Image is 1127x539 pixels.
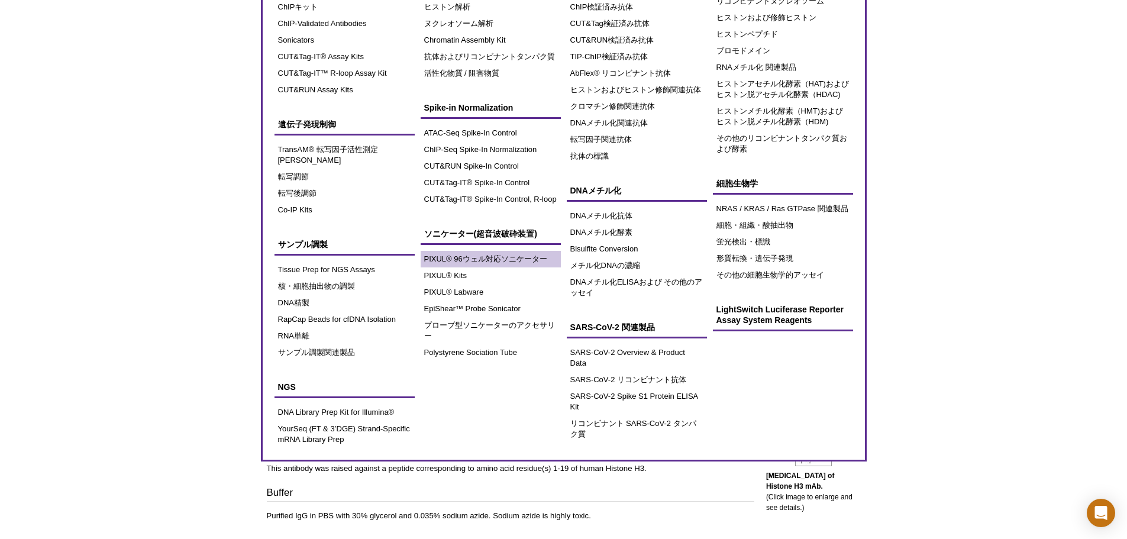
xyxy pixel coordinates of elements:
[570,186,621,195] span: DNAメチル化
[421,251,561,267] a: PIXUL® 96ウェル対応ソニケーター
[275,202,415,218] a: Co-IP Kits
[567,65,707,82] a: AbFlex® リコンビナント抗体
[567,32,707,49] a: CUT&RUN検証済み抗体
[567,316,707,338] a: SARS-CoV-2 関連製品
[567,98,707,115] a: クロマチン修飾関連抗体
[421,49,561,65] a: 抗体およびリコンビナントタンパク質
[275,376,415,398] a: NGS
[713,201,853,217] a: NRAS / KRAS / Ras GTPase 関連製品
[421,32,561,49] a: Chromatin Assembly Kit
[766,472,835,490] b: [MEDICAL_DATA] of Histone H3 mAb.
[275,311,415,328] a: RapCap Beads for cfDNA Isolation
[567,388,707,415] a: SARS-CoV-2 Spike S1 Protein ELISA Kit
[713,59,853,76] a: RNAメチル化 関連製品
[275,82,415,98] a: CUT&RUN Assay Kits
[421,344,561,361] a: Polystyrene Sociation Tube
[275,278,415,295] a: 核・細胞抽出物の調製
[421,65,561,82] a: 活性化物質 / 阻害物質
[713,250,853,267] a: 形質転換・遺伝子発現
[567,344,707,372] a: SARS-CoV-2 Overview & Product Data
[567,82,707,98] a: ヒストンおよびヒストン修飾関連抗体
[421,191,561,208] a: CUT&Tag-IT® Spike-In Control, R-loop
[1087,499,1115,527] div: Open Intercom Messenger
[421,175,561,191] a: CUT&Tag-IT® Spike-In Control
[570,322,655,332] span: SARS-CoV-2 関連製品
[421,96,561,119] a: Spike-in Normalization
[713,76,853,103] a: ヒストンアセチル化酵素（HAT)およびヒストン脱アセチル化酵素（HDAC)
[275,233,415,256] a: サンプル調製
[567,274,707,301] a: DNAメチル化ELISAおよび その他のアッセイ
[716,305,844,325] span: LightSwitch Luciferase Reporter Assay System Reagents
[275,262,415,278] a: Tissue Prep for NGS Assays
[567,179,707,202] a: DNAメチル化
[275,421,415,448] a: YourSeq (FT & 3’DGE) Strand-Specific mRNA Library Prep
[275,49,415,65] a: CUT&Tag-IT® Assay Kits
[421,158,561,175] a: CUT&RUN Spike-In Control
[275,295,415,311] a: DNA精製
[275,344,415,361] a: サンプル調製関連製品
[567,257,707,274] a: メチル化DNAの濃縮
[278,240,328,249] span: サンプル調製
[713,267,853,283] a: その他の細胞生物学的アッセイ
[567,148,707,164] a: 抗体の標識
[713,130,853,157] a: その他のリコンビナントタンパク質および酵素
[421,317,561,344] a: プローブ型ソニケーターのアクセサリー
[424,103,514,112] span: Spike-in Normalization
[278,120,336,129] span: 遺伝子発現制御
[421,222,561,245] a: ソニケーター(超音波破砕装置)
[275,404,415,421] a: DNA Library Prep Kit for Illumina®
[567,224,707,241] a: DNAメチル化酵素
[713,298,853,331] a: LightSwitch Luciferase Reporter Assay System Reagents
[421,284,561,301] a: PIXUL® Labware
[713,26,853,43] a: ヒストンペプチド
[766,470,861,513] p: (Click image to enlarge and see details.)
[421,301,561,317] a: EpiShear™ Probe Sonicator
[421,141,561,158] a: ChIP-Seq Spike-In Normalization
[567,131,707,148] a: 転写因子関連抗体
[713,172,853,195] a: 細胞生物学
[267,486,754,502] h3: Buffer
[275,185,415,202] a: 転写後調節
[421,125,561,141] a: ATAC-Seq Spike-In Control
[567,115,707,131] a: DNAメチル化関連抗体
[567,49,707,65] a: TIP-ChIP検証済み抗体
[713,217,853,234] a: 細胞・組織・酸抽出物
[713,9,853,26] a: ヒストンおよび修飾ヒストン
[567,372,707,388] a: SARS-CoV-2 リコンビナント抗体
[275,15,415,32] a: ChIP-Validated Antibodies
[278,382,296,392] span: NGS
[424,229,537,238] span: ソニケーター(超音波破砕装置)
[567,241,707,257] a: Bisulfite Conversion
[267,463,754,474] p: This antibody was raised against a peptide corresponding to amino acid residue(s) 1-19 of human H...
[713,234,853,250] a: 蛍光検出・標識
[421,15,561,32] a: ヌクレオソーム解析
[421,267,561,284] a: PIXUL® Kits
[567,415,707,443] a: リコンビナント SARS-CoV-2 タンパク質
[567,15,707,32] a: CUT&Tag検証済み抗体
[275,65,415,82] a: CUT&Tag-IT™ R-loop Assay Kit
[275,328,415,344] a: RNA単離
[716,179,758,188] span: 細胞生物学
[713,43,853,59] a: ブロモドメイン
[713,103,853,130] a: ヒストンメチル化酵素（HMT)およびヒストン脱メチル化酵素（HDM)
[567,208,707,224] a: DNAメチル化抗体
[267,511,754,521] p: Purified IgG in PBS with 30% glycerol and 0.035% sodium azide. Sodium azide is highly toxic.
[275,32,415,49] a: Sonicators
[275,113,415,135] a: 遺伝子発現制御
[275,169,415,185] a: 転写調節
[275,141,415,169] a: TransAM® 転写因子活性測定[PERSON_NAME]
